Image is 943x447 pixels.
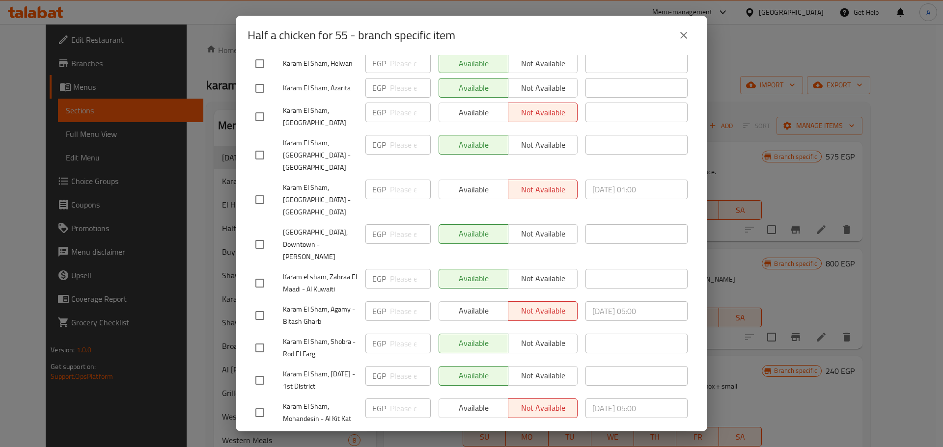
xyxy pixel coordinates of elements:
input: Please enter price [390,269,431,289]
p: EGP [372,184,386,195]
span: [GEOGRAPHIC_DATA], Downtown - [PERSON_NAME] [283,226,358,263]
span: Karam El Sham, Agamy - Bitash Gharb [283,303,358,328]
input: Please enter price [390,78,431,98]
span: Karam el sham, Zahraa El Maadi - Al Kuwaiti [283,271,358,295]
input: Please enter price [390,301,431,321]
p: EGP [372,402,386,414]
input: Please enter price [390,366,431,386]
input: Please enter price [390,135,431,155]
span: Karam El Sham, [DATE] - 1st District [283,368,358,393]
p: EGP [372,338,386,349]
input: Please enter price [390,103,431,122]
span: Karam El Sham, Shobra - Rod El Farg [283,336,358,360]
p: EGP [372,305,386,317]
p: EGP [372,273,386,285]
p: EGP [372,228,386,240]
input: Please enter price [390,398,431,418]
p: EGP [372,106,386,118]
p: EGP [372,82,386,94]
span: Karam El Sham, Helwan [283,57,358,70]
span: Karam El Sham, Mohandesin - Al Kit Kat [283,400,358,425]
span: Karam El Sham, [GEOGRAPHIC_DATA] - [GEOGRAPHIC_DATA] [283,137,358,174]
p: EGP [372,370,386,382]
p: EGP [372,57,386,69]
p: EGP [372,139,386,151]
button: close [672,24,695,47]
h2: Half a chicken for 55 - branch specific item [248,27,455,43]
input: Please enter price [390,224,431,244]
input: Please enter price [390,53,431,73]
span: Karam El Sham, Azarita [283,82,358,94]
span: Karam El Sham, [GEOGRAPHIC_DATA] - [GEOGRAPHIC_DATA] [283,182,358,218]
span: Karam El Sham, [GEOGRAPHIC_DATA] [283,105,358,129]
input: Please enter price [390,180,431,199]
input: Please enter price [390,334,431,353]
